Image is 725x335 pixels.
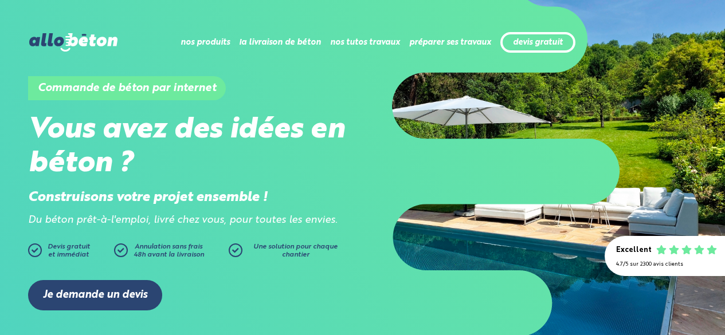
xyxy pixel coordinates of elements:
[181,29,230,56] li: nos produits
[134,243,204,258] span: Annulation sans frais 48h avant la livraison
[409,29,491,56] li: préparer ses travaux
[513,38,563,48] a: devis gratuit
[253,243,338,258] span: Une solution pour chaque chantier
[114,243,229,263] a: Annulation sans frais48h avant la livraison
[616,246,652,255] div: Excellent
[28,191,268,204] strong: Construisons votre projet ensemble !
[330,29,400,56] li: nos tutos travaux
[28,113,363,181] h2: Vous avez des idées en béton ?
[29,33,117,52] img: allobéton
[28,280,162,310] a: Je demande un devis
[239,29,321,56] li: la livraison de béton
[616,261,714,267] div: 4.7/5 sur 2300 avis clients
[28,215,338,225] i: Du béton prêt-à-l'emploi, livré chez vous, pour toutes les envies.
[28,243,108,263] a: Devis gratuitet immédiat
[229,243,343,263] a: Une solution pour chaque chantier
[48,243,90,258] span: Devis gratuit et immédiat
[28,76,226,100] h1: Commande de béton par internet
